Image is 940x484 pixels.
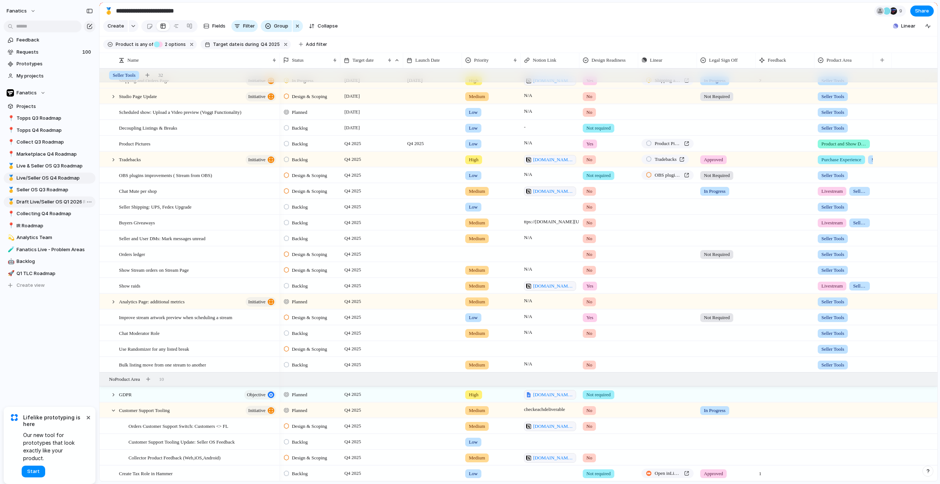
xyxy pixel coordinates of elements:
span: Low [469,109,478,116]
span: Seller Tools [821,93,844,100]
span: Design & Scoping [292,346,327,353]
span: 100 [82,48,93,56]
span: Requests [17,48,80,56]
span: Fanatics Live - Problem Areas [17,246,93,253]
span: Not Required [704,314,730,321]
span: objective [247,390,265,400]
a: OBS plugins improvements ( Stream from OBS) [641,170,694,180]
span: Seller OS Q3 Roadmap [17,186,93,194]
span: Seller Tools [821,361,844,369]
button: objective [244,390,276,400]
a: [DOMAIN_NAME][URL] [524,187,576,196]
span: any of [139,41,153,48]
span: Tradebacks [655,156,676,163]
a: 📍Marketplace Q4 Roadmap [4,149,95,160]
a: 📍Collecting Q4 Roadmap [4,208,95,219]
div: 💫 [8,234,13,242]
div: 📍 [8,150,13,158]
span: Product Area [827,57,852,64]
span: [DOMAIN_NAME][URL] [533,454,574,462]
span: Purchase Experience [821,156,861,163]
span: Backlog [292,219,308,227]
button: 🥇 [103,5,115,17]
div: 🥇 [8,198,13,206]
button: Create view [4,280,95,291]
div: 📍 [8,114,13,123]
span: Q4 2025 [343,202,363,211]
span: Seller Tools [821,267,844,274]
span: Linear [650,57,662,64]
a: My projects [4,71,95,82]
span: Design & Scoping [292,93,327,100]
span: 32 [158,72,163,79]
span: Backlog [292,156,308,163]
span: Design & Scoping [292,267,327,274]
span: Linear [901,22,915,30]
span: No [586,298,592,306]
button: initiative [246,155,276,165]
span: Livestream [821,282,843,290]
div: 🥇Seller OS Q3 Roadmap [4,184,95,195]
button: 🧪 [7,246,14,253]
span: Backlog [292,203,308,211]
span: Product Pictures [119,139,151,148]
span: Medium [469,330,485,337]
span: Decoupling Listings & Breaks [119,123,177,132]
span: Backlog [292,140,308,148]
span: Q4 2025 [343,344,363,353]
a: 📍Collect Q3 Roadmap [4,137,95,148]
span: Group [274,22,288,30]
span: Medium [469,361,485,369]
span: N/A [521,231,579,241]
span: Add filter [306,41,327,48]
a: Open inLinear [641,469,694,478]
span: Q4 2025 [343,155,363,164]
span: is [240,41,244,48]
a: 🥇Draft Live/Seller OS Q1 2026 Roadmap [4,196,95,207]
button: 🥇 [7,186,14,194]
span: Q4 2025 [261,41,280,48]
span: Collecting Q4 Roadmap [17,210,93,217]
span: Seller Tools [853,219,866,227]
span: Yes [586,140,593,148]
span: Improve stream artwork preview when scheduling a stream [119,313,232,321]
span: Draft Live/Seller OS Q1 2026 Roadmap [17,198,93,206]
span: Seller Tools [853,282,866,290]
span: [DOMAIN_NAME][URL] [533,282,574,290]
button: Start [22,466,45,477]
span: Medium [469,188,485,195]
a: 🤖Backlog [4,256,95,267]
span: Yes [586,314,593,321]
span: Fields [212,22,225,30]
span: Medium [469,282,485,290]
span: Seller and User DMs: Mark messages unread [119,234,205,242]
button: initiative [246,297,276,307]
button: Collapse [306,20,341,32]
span: Target date [213,41,239,48]
span: IR Roadmap [17,222,93,230]
span: Seller Tools [872,156,878,163]
span: Livestream [821,188,843,195]
span: Not Required [704,172,730,179]
span: Livestream [821,219,843,227]
span: during [244,41,259,48]
a: Requests100 [4,47,95,58]
a: Feedback [4,35,95,46]
button: 📍 [7,222,14,230]
span: [DOMAIN_NAME][URL] [533,156,574,163]
span: N/A [521,263,579,273]
span: 2 [163,41,169,47]
span: Legal Sign Off [709,57,738,64]
span: Seller Tools [821,235,844,242]
span: Status [292,57,304,64]
button: Share [910,6,934,17]
span: Q1 TLC Roadmap [17,270,93,277]
span: Open in Linear [655,470,681,477]
span: Create view [17,282,45,289]
span: Backlog [17,258,93,265]
button: initiative [246,76,276,86]
span: No [586,109,592,116]
span: Live/Seller OS Q4 Roadmap [17,174,93,182]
